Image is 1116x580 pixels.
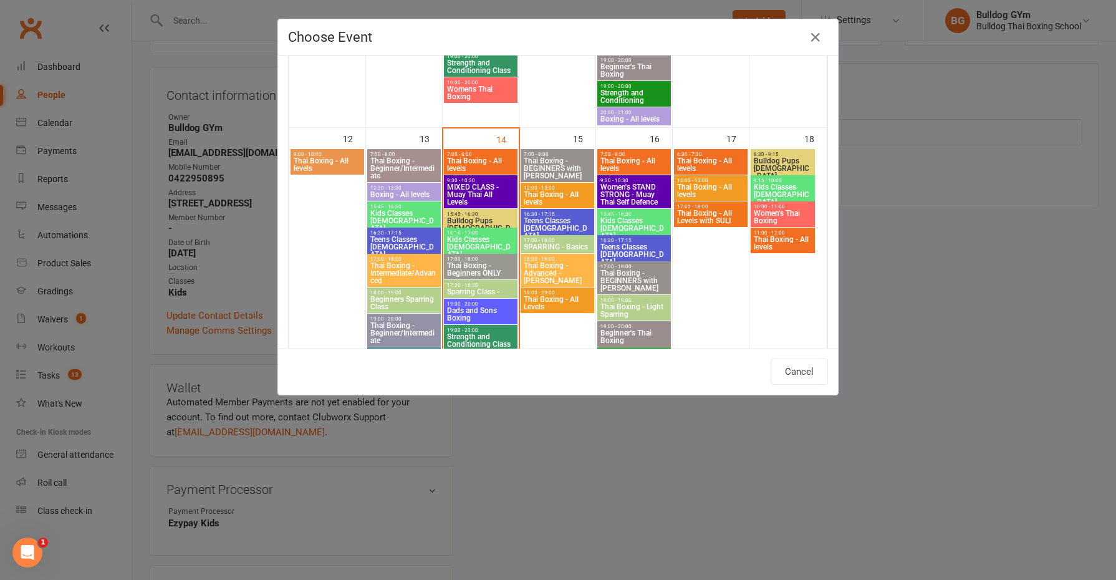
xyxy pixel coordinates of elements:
[343,128,365,148] div: 12
[523,191,592,206] span: Thai Boxing - All levels
[446,85,515,100] span: Womens Thai Boxing
[523,157,592,180] span: Thai Boxing - BEGINNERS with [PERSON_NAME]
[370,210,438,232] span: Kids Classes [DEMOGRAPHIC_DATA]
[446,256,515,262] span: 17:00 - 18:00
[676,178,745,183] span: 12:00 - 13:00
[600,217,668,239] span: Kids Classes [DEMOGRAPHIC_DATA]
[370,185,438,191] span: 12:30 - 13:30
[523,217,592,239] span: Teens Classes [DEMOGRAPHIC_DATA]
[523,238,592,243] span: 17:00 - 18:00
[806,27,825,47] button: Close
[370,316,438,322] span: 19:00 - 20:00
[523,296,592,311] span: Thai Boxing - All Levels
[446,236,515,258] span: Kids Classes [DEMOGRAPHIC_DATA]
[600,152,668,157] span: 7:00 - 8:00
[753,152,813,157] span: 8:30 - 9:15
[446,307,515,322] span: Dads and Sons Boxing
[446,211,515,217] span: 15:45 - 16:30
[420,128,442,148] div: 13
[523,243,592,251] span: SPARRING - Basics
[370,191,438,198] span: Boxing - All levels
[600,57,668,63] span: 19:00 - 20:00
[523,256,592,262] span: 18:00 - 19:00
[600,183,668,206] span: Women's STAND STRONG - Muay Thai Self Defence
[600,297,668,303] span: 18:00 - 19:00
[600,324,668,329] span: 19:00 - 20:00
[600,264,668,269] span: 17:00 - 18:00
[600,115,668,123] span: Boxing - All levels
[600,238,668,243] span: 16:30 - 17:15
[600,178,668,183] span: 9:30 - 10:30
[370,152,438,157] span: 7:00 - 8:00
[446,230,515,236] span: 16:15 - 17:00
[370,204,438,210] span: 15:45 - 16:30
[573,128,595,148] div: 15
[370,256,438,262] span: 17:00 - 18:00
[446,178,515,183] span: 9:30 - 10:30
[523,211,592,217] span: 16:30 - 17:15
[446,152,515,157] span: 7:00 - 8:00
[600,84,668,89] span: 19:00 - 20:00
[370,236,438,258] span: Teens Classes [DEMOGRAPHIC_DATA]
[804,128,827,148] div: 18
[370,296,438,311] span: Beginners Sparring Class
[288,29,828,45] h4: Choose Event
[600,303,668,318] span: Thai Boxing - Light Sparring
[446,59,515,74] span: Strength and Conditioning Class
[753,204,813,210] span: 10:00 - 11:00
[676,204,745,210] span: 17:00 - 18:00
[676,183,745,198] span: Thai Boxing - All levels
[446,80,515,85] span: 19:00 - 20:00
[523,152,592,157] span: 7:00 - 8:00
[370,157,438,180] span: Thai Boxing - Beginner/Intermediate
[293,157,362,172] span: Thai Boxing - All levels
[753,236,813,251] span: Thai Boxing - All levels
[600,269,668,292] span: Thai Boxing - BEGINNERS with [PERSON_NAME]
[523,185,592,191] span: 12:00 - 13:00
[370,322,438,344] span: Thai Boxing - Beginner/Intermediate
[753,230,813,236] span: 11:00 - 12:00
[370,230,438,236] span: 16:30 - 17:15
[446,157,515,172] span: Thai Boxing - All levels
[370,262,438,284] span: Thai Boxing - Intermediate/Advanced
[38,538,48,548] span: 1
[600,110,668,115] span: 20:00 - 21:00
[650,128,672,148] div: 16
[446,183,515,206] span: MIXED CLASS - Muay Thai All Levels
[446,288,515,296] span: Sparring Class -
[446,283,515,288] span: 17:30 - 18:30
[496,128,519,149] div: 14
[600,89,668,104] span: Strength and Conditioning
[12,538,42,568] iframe: Intercom live chat
[446,333,515,348] span: Strength and Conditioning Class
[726,128,749,148] div: 17
[676,152,745,157] span: 6:30 - 7:30
[446,301,515,307] span: 19:00 - 20:00
[753,183,813,206] span: Kids Classes [DEMOGRAPHIC_DATA]
[600,329,668,344] span: Beginner's Thai Boxing
[753,210,813,225] span: Women's Thai Boxing
[600,211,668,217] span: 15:45 - 16:30
[600,243,668,266] span: Teens Classes [DEMOGRAPHIC_DATA]
[771,359,828,385] button: Cancel
[676,210,745,225] span: Thai Boxing - All Levels with SULI
[446,54,515,59] span: 19:00 - 20:00
[293,152,362,157] span: 9:00 - 10:00
[523,290,592,296] span: 19:00 - 20:00
[446,217,515,239] span: Bulldog Pups [DEMOGRAPHIC_DATA]
[753,157,813,180] span: Bulldog Pups [DEMOGRAPHIC_DATA]
[753,178,813,183] span: 9:15 - 10:00
[370,290,438,296] span: 18:00 - 19:00
[446,262,515,277] span: Thai Boxing - Beginners ONLY
[446,327,515,333] span: 19:00 - 20:00
[600,157,668,172] span: Thai Boxing - All levels
[523,262,592,284] span: Thai Boxing - Advanced - [PERSON_NAME]
[600,63,668,78] span: Beginner's Thai Boxing
[676,157,745,172] span: Thai Boxing - All levels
